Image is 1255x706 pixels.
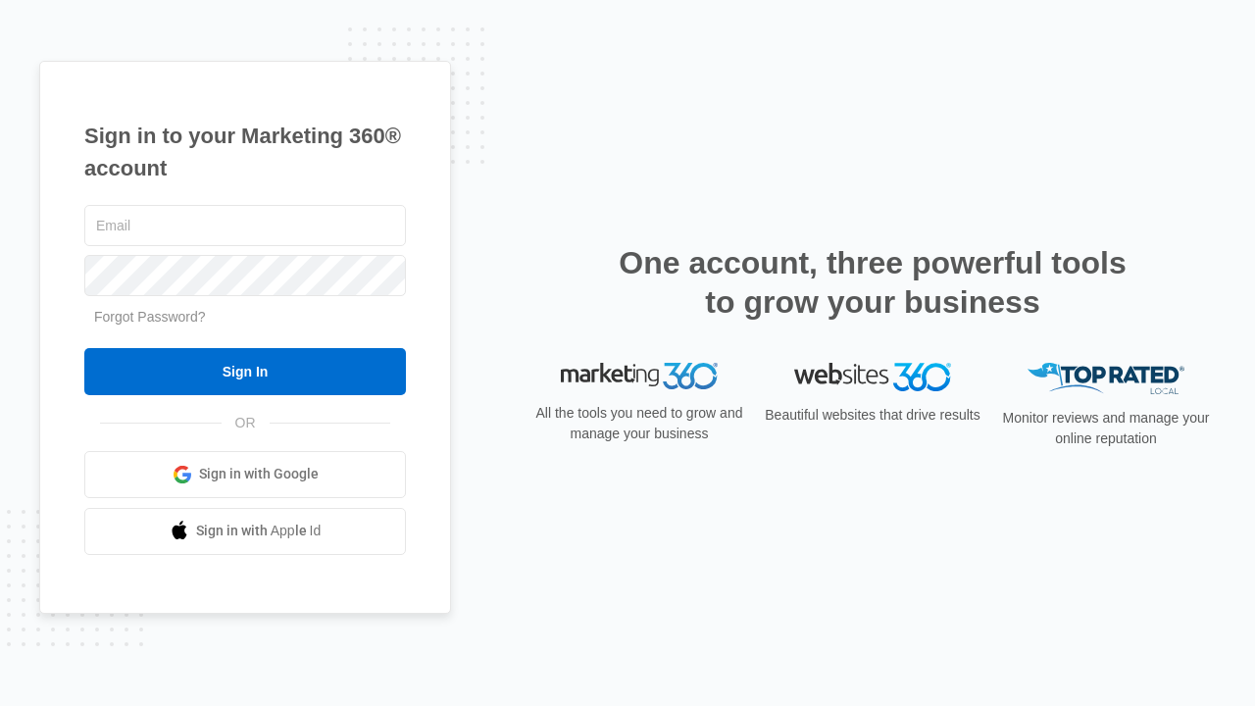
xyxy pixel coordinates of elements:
[222,413,270,433] span: OR
[196,521,322,541] span: Sign in with Apple Id
[763,405,982,426] p: Beautiful websites that drive results
[84,205,406,246] input: Email
[794,363,951,391] img: Websites 360
[996,408,1216,449] p: Monitor reviews and manage your online reputation
[199,464,319,484] span: Sign in with Google
[94,309,206,325] a: Forgot Password?
[84,508,406,555] a: Sign in with Apple Id
[84,451,406,498] a: Sign in with Google
[561,363,718,390] img: Marketing 360
[1028,363,1184,395] img: Top Rated Local
[84,348,406,395] input: Sign In
[613,243,1132,322] h2: One account, three powerful tools to grow your business
[529,403,749,444] p: All the tools you need to grow and manage your business
[84,120,406,184] h1: Sign in to your Marketing 360® account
